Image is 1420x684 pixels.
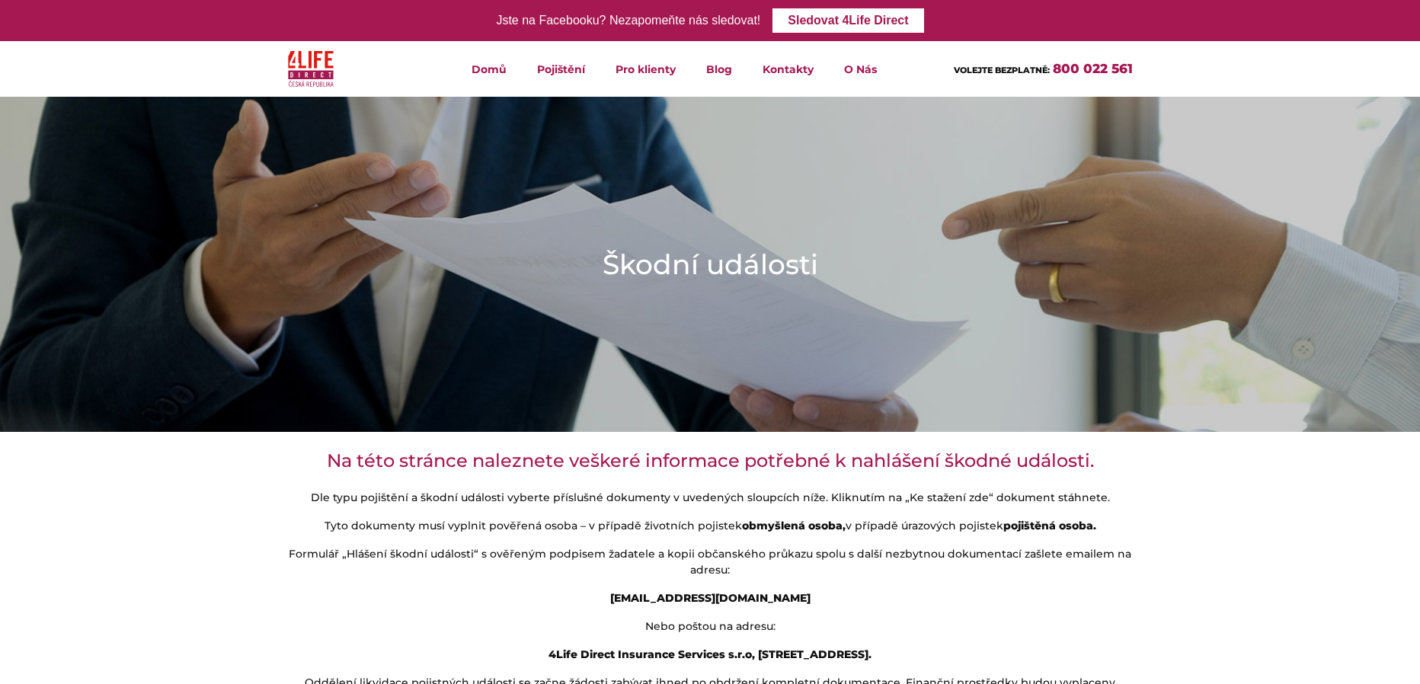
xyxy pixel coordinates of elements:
span: VOLEJTE BEZPLATNĚ: [954,65,1050,75]
strong: obmyšlená osoba, [742,519,846,532]
p: Dle typu pojištění a škodní události vyberte příslušné dokumenty v uvedených sloupcích níže. Klik... [287,490,1133,506]
a: Domů [456,41,522,97]
h3: Na této stránce naleznete veškeré informace potřebné k nahlášení škodné události. [287,450,1133,471]
img: 4Life Direct Česká republika logo [288,47,334,91]
p: Tyto dokumenty musí vyplnit pověřená osoba – v případě životních pojistek v případě úrazových poj... [287,518,1133,534]
strong: 4Life Direct Insurance Services s.r.o, [STREET_ADDRESS]. [548,647,872,661]
a: Kontakty [747,41,829,97]
strong: pojištěná osoba. [1003,519,1096,532]
a: Blog [691,41,747,97]
a: Sledovat 4Life Direct [772,8,923,33]
p: Nebo poštou na adresu: [287,618,1133,634]
h1: Škodní události [603,245,818,283]
strong: [EMAIL_ADDRESS][DOMAIN_NAME] [610,591,811,605]
div: Jste na Facebooku? Nezapomeňte nás sledovat! [496,10,760,32]
p: Formulář „Hlášení škodní události“ s ověřeným podpisem žadatele a kopii občanského průkazu spolu ... [287,546,1133,578]
a: 800 022 561 [1053,61,1133,76]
